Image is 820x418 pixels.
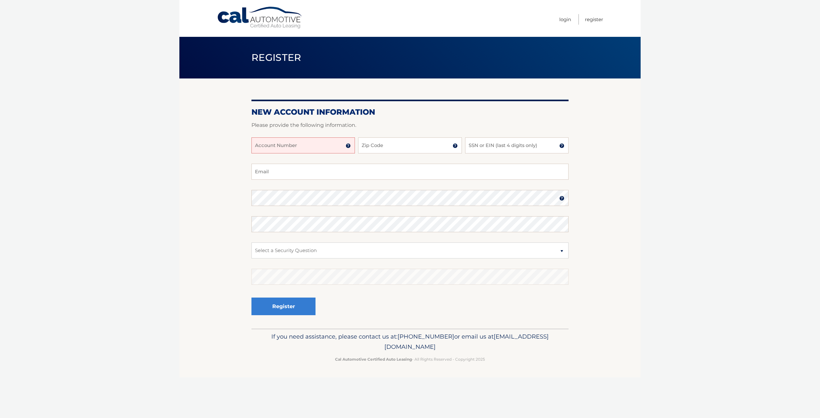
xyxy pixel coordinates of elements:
[453,143,458,148] img: tooltip.svg
[346,143,351,148] img: tooltip.svg
[251,137,355,153] input: Account Number
[217,6,303,29] a: Cal Automotive
[335,357,412,362] strong: Cal Automotive Certified Auto Leasing
[384,333,549,350] span: [EMAIL_ADDRESS][DOMAIN_NAME]
[251,164,569,180] input: Email
[559,14,571,25] a: Login
[559,196,564,201] img: tooltip.svg
[251,298,316,315] button: Register
[559,143,564,148] img: tooltip.svg
[585,14,603,25] a: Register
[398,333,454,340] span: [PHONE_NUMBER]
[465,137,569,153] input: SSN or EIN (last 4 digits only)
[251,121,569,130] p: Please provide the following information.
[256,356,564,363] p: - All Rights Reserved - Copyright 2025
[251,107,569,117] h2: New Account Information
[256,332,564,352] p: If you need assistance, please contact us at: or email us at
[251,52,301,63] span: Register
[358,137,462,153] input: Zip Code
